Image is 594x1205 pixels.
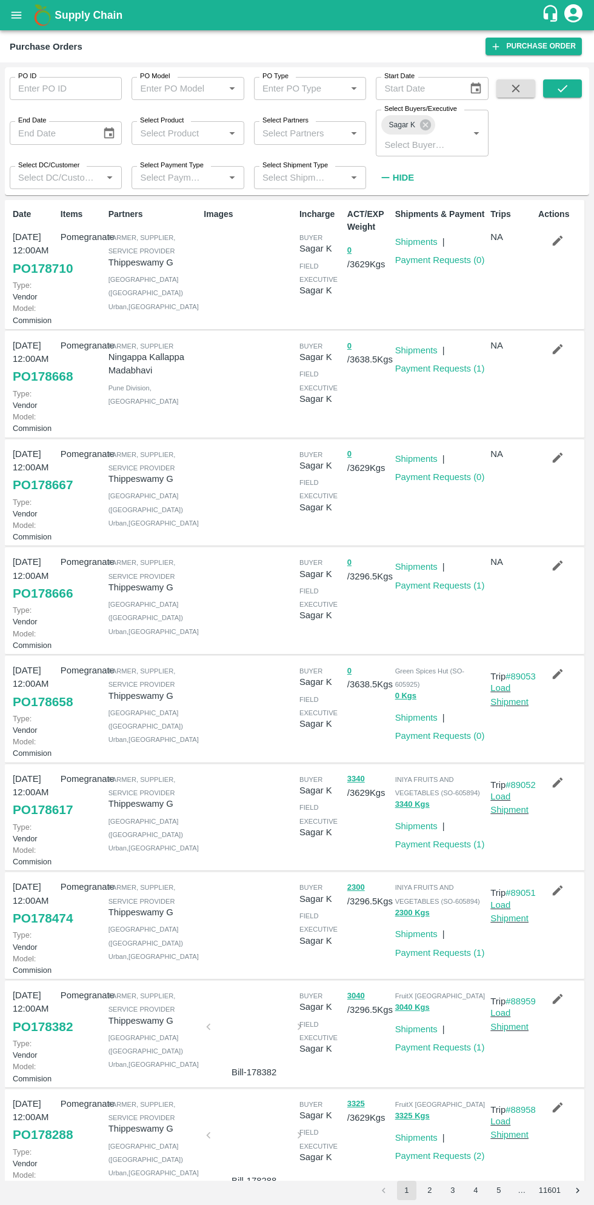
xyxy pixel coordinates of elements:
[347,664,352,678] button: 0
[299,884,322,891] span: buyer
[13,989,56,1016] p: [DATE] 12:00AM
[299,992,322,1000] span: buyer
[108,384,179,405] span: Pune Division , [GEOGRAPHIC_DATA]
[347,664,390,692] p: / 3638.5 Kgs
[490,555,533,569] p: NA
[299,1129,338,1149] span: field executive
[347,339,352,353] button: 0
[61,989,104,1002] p: Pomegranate
[13,1146,56,1169] p: Vendor
[13,1038,56,1061] p: Vendor
[299,559,322,566] span: buyer
[299,451,322,458] span: buyer
[13,713,56,736] p: Vendor
[506,672,536,681] a: #89053
[98,122,121,145] button: Choose date
[395,255,485,265] a: Payment Requests (0)
[108,1014,199,1027] p: Thippeswamy G
[108,208,199,221] p: Partners
[108,1122,199,1135] p: Thippeswamy G
[13,339,56,366] p: [DATE] 12:00AM
[347,881,365,895] button: 2300
[213,1066,295,1079] p: Bill-178382
[108,350,199,378] p: Ningappa Kallappa Madabhavi
[13,737,36,746] span: Model:
[13,498,32,507] span: Type:
[490,670,536,683] p: Trip
[395,581,485,590] a: Payment Requests (1)
[466,1181,486,1200] button: Go to page 4
[395,689,416,703] button: 0 Kgs
[490,995,536,1008] p: Trip
[490,683,529,706] a: Load Shipment
[490,208,533,221] p: Trips
[13,366,73,387] a: PO178668
[347,244,352,258] button: 0
[490,230,533,244] p: NA
[438,706,445,724] div: |
[258,170,327,185] input: Select Shipment Type
[13,474,73,496] a: PO178667
[395,798,430,812] button: 3340 Kgs
[347,1097,365,1111] button: 3325
[299,696,338,716] span: field executive
[562,2,584,28] div: account of current user
[490,1117,529,1140] a: Load Shipment
[347,989,390,1016] p: / 3296.5 Kgs
[347,339,390,367] p: / 3638.5 Kgs
[258,81,342,96] input: Enter PO Type
[299,350,342,364] p: Sagar K
[347,555,390,583] p: / 3296.5 Kgs
[108,581,199,594] p: Thippeswamy G
[108,797,199,810] p: Thippeswamy G
[13,929,56,952] p: Vendor
[2,1,30,29] button: open drawer
[61,772,104,786] p: Pomegranate
[490,778,536,792] p: Trip
[13,304,36,313] span: Model:
[395,776,480,796] span: INIYA FRUITS AND VEGETABLES (SO-605894)
[13,844,56,867] p: Commision
[108,776,176,796] span: Farmer, Supplier, Service Provider
[395,208,486,221] p: Shipments & Payment
[395,1024,438,1034] a: Shipments
[379,136,449,152] input: Select Buyers/Executive
[490,792,529,815] a: Load Shipment
[108,559,176,579] span: Farmer, Supplier, Service Provider
[108,472,199,486] p: Thippeswamy G
[108,276,199,310] span: [GEOGRAPHIC_DATA] ([GEOGRAPHIC_DATA]) Urban , [GEOGRAPHIC_DATA]
[346,81,362,96] button: Open
[384,72,415,81] label: Start Date
[108,492,199,527] span: [GEOGRAPHIC_DATA] ([GEOGRAPHIC_DATA]) Urban , [GEOGRAPHIC_DATA]
[108,818,199,852] span: [GEOGRAPHIC_DATA] ([GEOGRAPHIC_DATA]) Urban , [GEOGRAPHIC_DATA]
[299,892,342,906] p: Sagar K
[13,388,56,411] p: Vendor
[395,1109,430,1123] button: 3325 Kgs
[13,281,32,290] span: Type:
[13,389,32,398] span: Type:
[506,888,536,898] a: #89051
[108,709,199,744] span: [GEOGRAPHIC_DATA] ([GEOGRAPHIC_DATA]) Urban , [GEOGRAPHIC_DATA]
[299,675,342,689] p: Sagar K
[489,1181,509,1200] button: Go to page 5
[347,1097,390,1125] p: / 3629 Kgs
[299,370,338,391] span: field executive
[347,880,390,908] p: / 3296.5 Kgs
[13,555,56,582] p: [DATE] 12:00AM
[108,906,199,919] p: Thippeswamy G
[108,342,174,350] span: Farmer, Supplier
[108,992,176,1013] span: Farmer, Supplier, Service Provider
[299,912,338,933] span: field executive
[13,1016,73,1038] a: PO178382
[13,606,32,615] span: Type:
[395,992,486,1000] span: FruitX [GEOGRAPHIC_DATA]
[61,664,104,677] p: Pomegranate
[108,926,199,960] span: [GEOGRAPHIC_DATA] ([GEOGRAPHIC_DATA]) Urban , [GEOGRAPHIC_DATA]
[108,689,199,703] p: Thippeswamy G
[213,1174,295,1187] p: Bill-178288
[13,170,98,185] input: Select DC/Customer
[13,279,56,302] p: Vendor
[299,1150,342,1164] p: Sagar K
[438,1018,445,1036] div: |
[13,714,32,723] span: Type:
